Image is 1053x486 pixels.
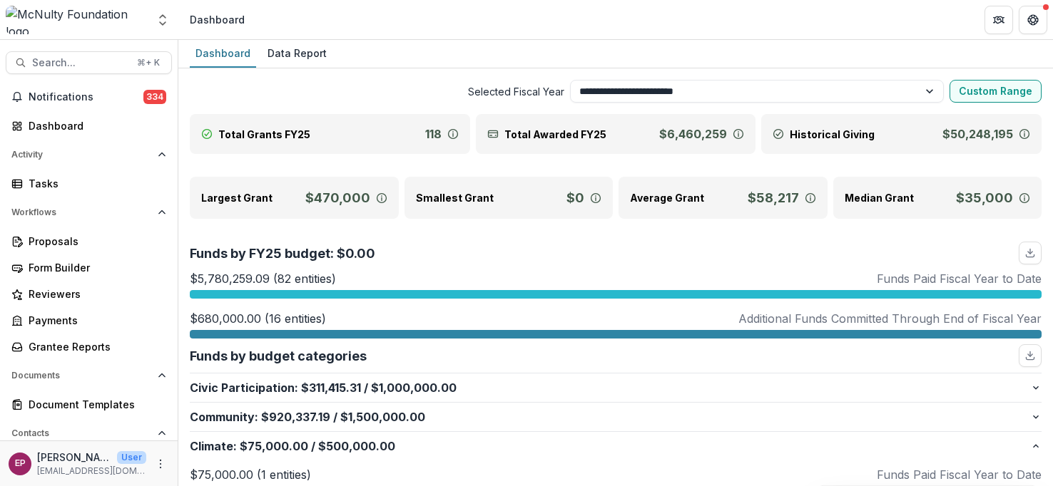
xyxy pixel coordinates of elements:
span: / [333,408,337,425]
span: 334 [143,90,166,104]
span: $920,337.19 [261,408,330,425]
div: Dashboard [190,12,245,27]
button: Open Contacts [6,422,172,445]
div: Grantee Reports [29,339,161,354]
a: Dashboard [190,40,256,68]
p: Total Grants FY25 [218,127,310,142]
p: Climate : $500,000.00 [190,438,1030,455]
p: Funds by FY25 budget: $0.00 [190,244,375,263]
a: Document Templates [6,393,172,416]
button: Civic Participation:$311,415.31/$1,000,000.00 [190,373,1042,402]
button: Get Help [1019,6,1047,34]
p: Average Grant [630,190,704,205]
nav: breadcrumb [184,9,250,30]
div: Reviewers [29,286,161,301]
button: Open Documents [6,364,172,387]
div: Data Report [262,43,332,63]
p: $58,217 [748,188,799,207]
p: Historical Giving [790,127,875,142]
span: $75,000.00 [240,438,308,455]
p: Largest Grant [201,190,273,205]
p: $50,248,195 [942,125,1013,143]
p: Smallest Grant [416,190,494,205]
a: Form Builder [6,256,172,279]
p: Funds Paid Fiscal Year to Date [877,466,1042,483]
p: Funds Paid Fiscal Year to Date [877,270,1042,287]
button: Open entity switcher [153,6,173,34]
span: Workflows [11,207,152,217]
span: / [311,438,315,455]
p: $75,000.00 (1 entities) [190,466,311,483]
p: Community : $1,500,000.00 [190,408,1030,425]
p: $0 [566,188,584,207]
img: McNulty Foundation logo [6,6,147,34]
div: Proposals [29,234,161,249]
p: $5,780,259.09 (82 entities) [190,270,336,287]
a: Payments [6,309,172,332]
a: Reviewers [6,282,172,306]
div: Dashboard [29,118,161,133]
a: Proposals [6,229,172,253]
span: Documents [11,371,152,381]
p: $35,000 [956,188,1013,207]
button: Notifications334 [6,86,172,108]
div: ⌘ + K [134,55,163,71]
p: [PERSON_NAME] [37,450,111,465]
button: Open Activity [6,143,172,166]
p: Additional Funds Committed Through End of Fiscal Year [738,310,1042,327]
button: Climate:$75,000.00/$500,000.00 [190,432,1042,460]
p: $680,000.00 (16 entities) [190,310,326,327]
button: download [1019,242,1042,264]
span: / [364,379,368,396]
p: $6,460,259 [659,125,727,143]
a: Grantee Reports [6,335,172,358]
p: Funds by budget categories [190,346,367,366]
div: Esther Park [15,459,26,468]
p: User [117,451,146,464]
span: $311,415.31 [301,379,361,396]
p: [EMAIL_ADDRESS][DOMAIN_NAME] [37,465,146,477]
div: Document Templates [29,397,161,412]
span: Search... [32,57,128,69]
div: Tasks [29,176,161,191]
span: Contacts [11,428,152,438]
button: Partners [985,6,1013,34]
div: Dashboard [190,43,256,63]
span: Activity [11,150,152,160]
div: Payments [29,313,161,328]
button: Open Workflows [6,201,172,224]
p: $470,000 [305,188,370,207]
p: Civic Participation : $1,000,000.00 [190,379,1030,396]
a: Dashboard [6,114,172,138]
button: Custom Range [950,80,1042,103]
span: Notifications [29,91,143,103]
button: Community:$920,337.19/$1,500,000.00 [190,403,1042,431]
p: Median Grant [845,190,914,205]
button: download [1019,344,1042,367]
a: Tasks [6,172,172,195]
div: Form Builder [29,260,161,275]
p: Total Awarded FY25 [504,127,606,142]
p: 118 [425,125,442,143]
a: Data Report [262,40,332,68]
span: Selected Fiscal Year [190,84,564,99]
button: Search... [6,51,172,74]
button: More [152,455,169,472]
